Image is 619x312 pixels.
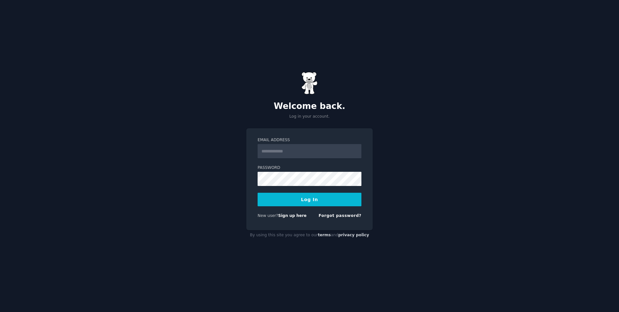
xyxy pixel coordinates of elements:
label: Email Address [258,137,361,143]
a: privacy policy [338,233,369,237]
h2: Welcome back. [246,101,373,112]
a: terms [318,233,331,237]
img: Gummy Bear [301,72,318,94]
a: Forgot password? [319,213,361,218]
div: By using this site you agree to our and [246,230,373,240]
a: Sign up here [278,213,307,218]
button: Log In [258,193,361,206]
p: Log in your account. [246,114,373,120]
span: New user? [258,213,278,218]
label: Password [258,165,361,171]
